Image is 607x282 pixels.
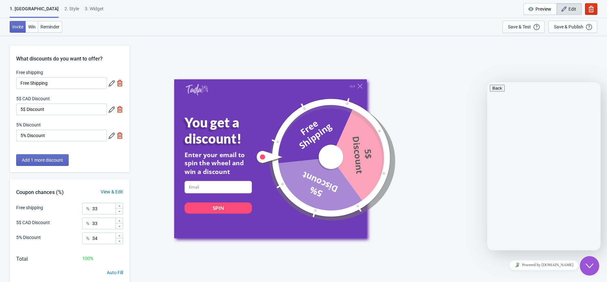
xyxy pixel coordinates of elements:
[350,84,355,88] div: Quit
[26,21,38,33] button: Win
[185,83,208,96] a: Tada Shopify App - Exit Intent, Spin to Win Popups, Newsletter Discount Gift Game
[94,189,129,195] div: View & Edit
[185,114,265,146] div: You get a discount!
[86,220,89,227] div: %
[38,21,62,33] button: Reminder
[10,5,59,18] div: 1. [GEOGRAPHIC_DATA]
[82,256,93,261] span: 100 %
[535,6,551,12] span: Preview
[86,234,89,242] div: %
[487,258,601,272] iframe: chat widget
[185,150,252,176] div: Enter your email to spin the wheel and win a discount
[28,24,36,29] span: Win
[92,233,115,244] input: Chance
[487,82,601,250] iframe: chat widget
[16,69,43,76] label: Free shipping
[10,21,26,33] button: Invite
[556,3,582,15] button: Edit
[22,157,63,163] span: Add 1 more discount
[64,5,79,17] div: 2 . Style
[10,189,70,196] div: Coupon chances (%)
[92,203,115,214] input: Chance
[10,45,129,63] div: What discounts do you want to offer?
[16,219,50,226] div: 5$ CAD Discount
[568,6,576,12] span: Edit
[92,218,115,229] input: Chance
[212,204,224,211] div: SPIN
[40,24,60,29] span: Reminder
[508,24,531,29] div: Save & Test
[16,122,41,128] label: 5% Discount
[185,181,252,193] input: Email
[16,154,69,166] button: Add 1 more discount
[107,269,123,276] div: Auto Fill
[12,24,23,29] span: Invite
[117,132,123,139] img: delete.svg
[85,5,104,17] div: 3. Widget
[86,205,89,212] div: %
[117,106,123,113] img: delete.svg
[16,255,28,263] div: Total
[16,95,50,102] label: 5$ CAD Discount
[502,21,545,33] button: Save & Test
[554,24,583,29] div: Save & Publish
[117,80,123,86] img: delete.svg
[185,83,208,95] img: Tada Shopify App - Exit Intent, Spin to Win Popups, Newsletter Discount Gift Game
[16,234,41,241] div: 5% Discount
[580,256,601,276] iframe: chat widget
[548,21,597,33] button: Save & Publish
[16,204,43,211] div: Free shipping
[523,3,557,15] button: Preview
